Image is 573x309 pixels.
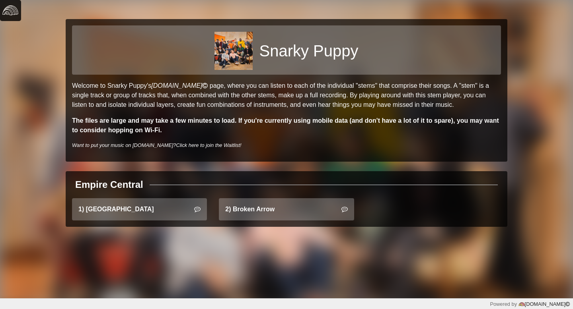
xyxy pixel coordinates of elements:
img: logo-color-e1b8fa5219d03fcd66317c3d3cfaab08a3c62fe3c3b9b34d55d8365b78b1766b.png [518,301,525,307]
a: Click here to join the Waitlist! [176,142,241,148]
a: 1) [GEOGRAPHIC_DATA] [72,198,207,220]
div: Empire Central [75,178,143,192]
a: [DOMAIN_NAME] [517,301,570,307]
div: Powered by [490,300,570,308]
img: b0ce2f957c79ba83289fe34b867a9dd4feee80d7bacaab490a73b75327e063d4.jpg [214,32,253,70]
strong: The files are large and may take a few minutes to load. If you're currently using mobile data (an... [72,117,499,133]
img: logo-white-4c48a5e4bebecaebe01ca5a9d34031cfd3d4ef9ae749242e8c4bf12ef99f53e8.png [2,2,18,18]
p: Welcome to Snarky Puppy's page, where you can listen to each of the individual "stems" that compr... [72,81,501,110]
h1: Snarky Puppy [259,41,358,60]
a: [DOMAIN_NAME] [151,82,209,89]
a: 2) Broken Arrow [219,198,354,220]
i: Want to put your music on [DOMAIN_NAME]? [72,142,242,148]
